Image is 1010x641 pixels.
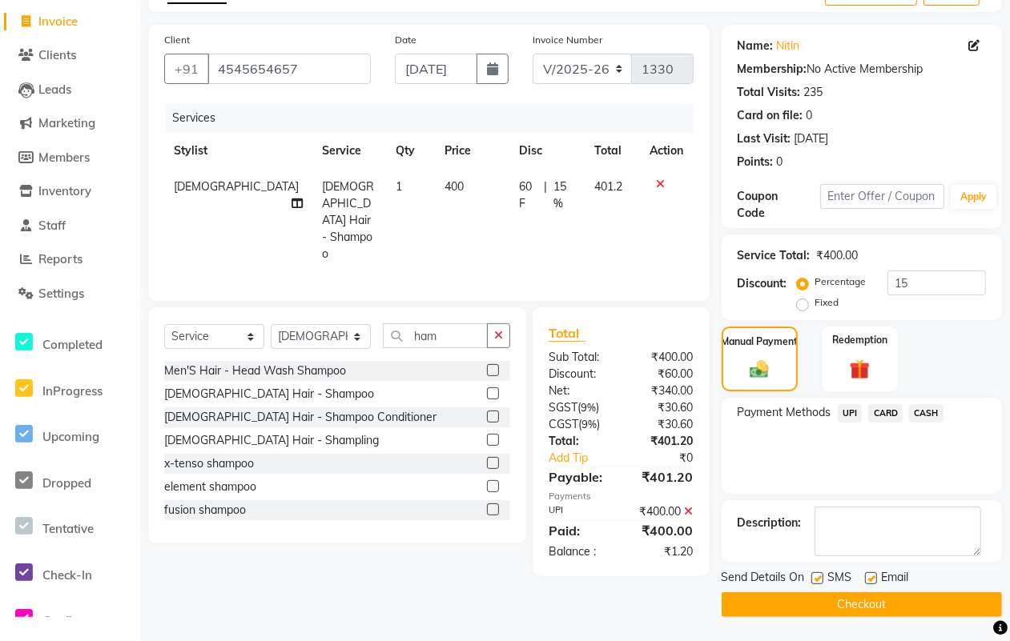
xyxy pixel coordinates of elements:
[868,404,903,423] span: CARD
[322,179,374,261] span: [DEMOGRAPHIC_DATA] Hair - Shampoo
[435,133,509,169] th: Price
[621,503,705,520] div: ₹400.00
[621,366,705,383] div: ₹60.00
[722,592,1002,617] button: Checkout
[738,247,811,264] div: Service Total:
[383,323,488,348] input: Search or Scan
[738,154,774,170] div: Points:
[42,521,94,536] span: Tentative
[164,432,379,449] div: [DEMOGRAPHIC_DATA] Hair - Shampling
[621,383,705,399] div: ₹340.00
[882,569,909,589] span: Email
[537,416,621,433] div: ( )
[744,359,775,380] img: _cash.svg
[832,333,887,347] label: Redemption
[164,386,374,403] div: [DEMOGRAPHIC_DATA] Hair - Shampoo
[635,450,706,467] div: ₹0
[4,285,136,303] a: Settings
[621,433,705,450] div: ₹401.20
[581,418,597,431] span: 9%
[4,13,136,31] a: Invoice
[164,54,209,84] button: +91
[815,295,839,310] label: Fixed
[738,188,820,222] div: Coupon Code
[4,149,136,167] a: Members
[804,84,823,101] div: 235
[820,184,944,209] input: Enter Offer / Coupon Code
[721,335,798,349] label: Manual Payment
[815,274,867,289] label: Percentage
[553,178,575,212] span: 15 %
[738,61,986,78] div: No Active Membership
[585,133,640,169] th: Total
[38,82,71,97] span: Leads
[777,154,783,170] div: 0
[909,404,944,423] span: CASH
[166,103,706,133] div: Services
[4,114,136,133] a: Marketing
[621,416,705,433] div: ₹30.60
[621,349,705,366] div: ₹400.00
[581,401,596,414] span: 9%
[828,569,852,589] span: SMS
[537,467,621,487] div: Payable:
[38,286,84,301] span: Settings
[537,399,621,416] div: ( )
[38,218,66,233] span: Staff
[533,33,602,47] label: Invoice Number
[641,133,694,169] th: Action
[537,349,621,366] div: Sub Total:
[396,179,402,194] span: 1
[395,33,416,47] label: Date
[42,567,92,583] span: Check-In
[164,33,190,47] label: Client
[738,84,801,101] div: Total Visits:
[537,383,621,399] div: Net:
[537,543,621,560] div: Balance :
[549,400,577,415] span: SGST
[537,433,621,450] div: Total:
[738,515,802,531] div: Description:
[164,409,437,426] div: [DEMOGRAPHIC_DATA] Hair - Shampoo Conditioner
[4,217,136,235] a: Staff
[38,150,90,165] span: Members
[42,337,103,352] span: Completed
[386,133,435,169] th: Qty
[164,479,256,495] div: element shampoo
[537,521,621,540] div: Paid:
[621,543,705,560] div: ₹1.20
[777,38,800,54] a: Nitin
[42,475,91,491] span: Dropped
[519,178,538,212] span: 60 F
[509,133,585,169] th: Disc
[549,417,578,431] span: CGST
[738,38,774,54] div: Name:
[807,107,813,124] div: 0
[549,490,694,503] div: Payments
[594,179,622,194] span: 401.2
[738,61,807,78] div: Membership:
[621,521,705,540] div: ₹400.00
[722,569,805,589] span: Send Details On
[621,467,705,487] div: ₹401.20
[312,133,386,169] th: Service
[549,325,585,342] span: Total
[537,450,635,467] a: Add Tip
[207,54,371,84] input: Search by Name/Mobile/Email/Code
[537,503,621,520] div: UPI
[738,107,803,124] div: Card on file:
[838,404,863,423] span: UPI
[38,14,78,29] span: Invoice
[42,613,87,628] span: Confirm
[843,357,876,383] img: _gift.svg
[42,429,99,444] span: Upcoming
[4,81,136,99] a: Leads
[164,455,254,472] div: x-tenso shampoo
[4,46,136,65] a: Clients
[38,47,76,62] span: Clients
[537,366,621,383] div: Discount:
[164,133,312,169] th: Stylist
[38,183,91,198] span: Inventory
[42,383,103,399] span: InProgress
[795,130,829,147] div: [DATE]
